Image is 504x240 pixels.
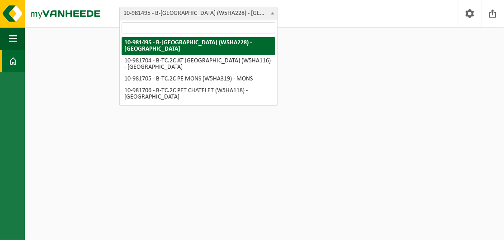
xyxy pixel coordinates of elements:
span: 10-981495 - B-ST GARE MARCHIENNE AU PONT (W5HA228) - MARCHIENNE-AU-PONT [119,7,278,20]
li: 10-981706 - B-TC.2C PET CHATELET (W5HA118) - [GEOGRAPHIC_DATA] [122,85,275,103]
li: 10-981495 - B-[GEOGRAPHIC_DATA] (W5HA228) - [GEOGRAPHIC_DATA] [122,37,275,55]
span: 10-981495 - B-ST GARE MARCHIENNE AU PONT (W5HA228) - MARCHIENNE-AU-PONT [120,7,277,20]
li: 10-981704 - B-TC.2C AT [GEOGRAPHIC_DATA] (W5HA116) - [GEOGRAPHIC_DATA] [122,55,275,73]
li: 10-981705 - B-TC.2C PE MONS (W5HA319) - MONS [122,73,275,85]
